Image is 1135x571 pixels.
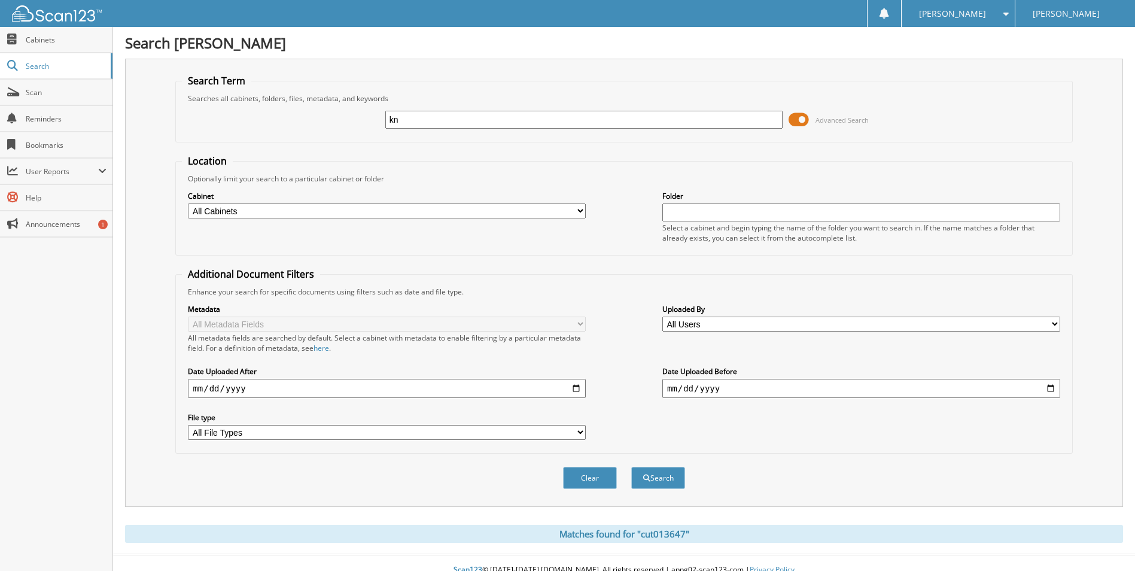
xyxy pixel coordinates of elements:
label: Uploaded By [662,304,1060,314]
span: Scan [26,87,106,98]
legend: Search Term [182,74,251,87]
legend: Additional Document Filters [182,268,320,281]
div: All metadata fields are searched by default. Select a cabinet with metadata to enable filtering b... [188,333,586,353]
span: Help [26,193,106,203]
span: Bookmarks [26,140,106,150]
label: Cabinet [188,191,586,201]
a: here [314,343,329,353]
img: scan123-logo-white.svg [12,5,102,22]
iframe: Chat Widget [1075,514,1135,571]
div: Matches found for "cut013647" [125,525,1123,543]
button: Clear [563,467,617,489]
input: end [662,379,1060,398]
div: Enhance your search for specific documents using filters such as date and file type. [182,287,1066,297]
label: Folder [662,191,1060,201]
legend: Location [182,154,233,168]
label: Metadata [188,304,586,314]
span: User Reports [26,166,98,177]
label: Date Uploaded After [188,366,586,376]
div: Searches all cabinets, folders, files, metadata, and keywords [182,93,1066,104]
button: Search [631,467,685,489]
span: Announcements [26,219,106,229]
span: Search [26,61,105,71]
label: File type [188,412,586,423]
input: start [188,379,586,398]
span: Cabinets [26,35,106,45]
h1: Search [PERSON_NAME] [125,33,1123,53]
span: Advanced Search [816,116,869,124]
div: 1 [98,220,108,229]
span: [PERSON_NAME] [919,10,986,17]
div: Optionally limit your search to a particular cabinet or folder [182,174,1066,184]
span: Reminders [26,114,106,124]
label: Date Uploaded Before [662,366,1060,376]
div: Select a cabinet and begin typing the name of the folder you want to search in. If the name match... [662,223,1060,243]
span: [PERSON_NAME] [1033,10,1100,17]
